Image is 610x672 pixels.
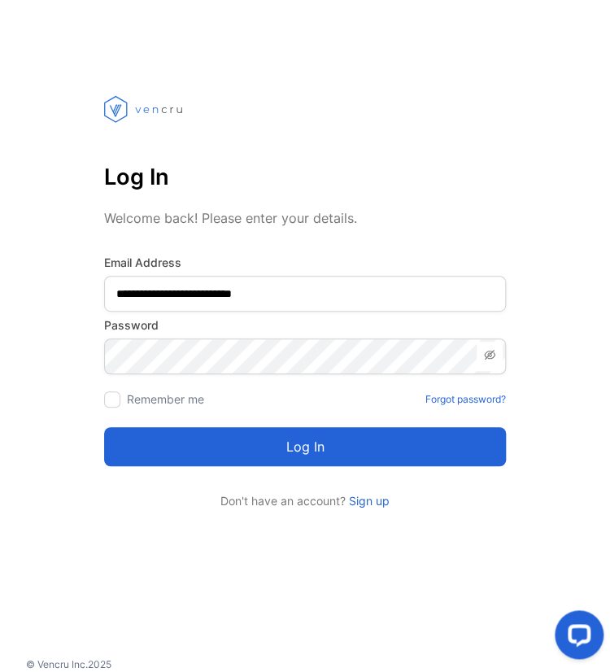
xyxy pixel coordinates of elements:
label: Remember me [127,392,204,406]
iframe: LiveChat chat widget [542,604,610,672]
img: vencru logo [104,65,185,153]
label: Password [104,316,506,334]
label: Email Address [104,254,506,271]
p: Log In [104,158,506,197]
p: Don't have an account? [104,492,506,509]
button: Log in [104,427,506,466]
p: Welcome back! Please enter your details. [104,208,506,228]
a: Sign up [346,494,390,508]
a: Forgot password? [425,392,506,407]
